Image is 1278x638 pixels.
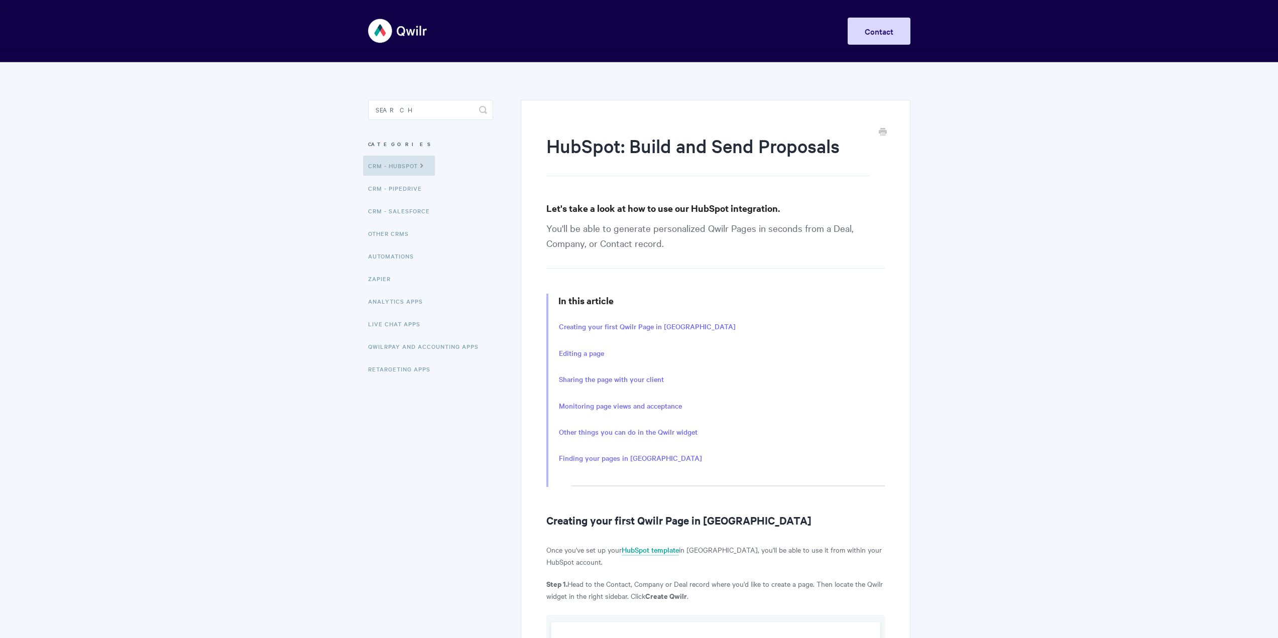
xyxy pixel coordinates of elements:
[546,133,869,176] h1: HubSpot: Build and Send Proposals
[546,578,567,589] strong: Step 1.
[546,544,884,568] p: Once you've set up your in [GEOGRAPHIC_DATA], you'll be able to use it from within your HubSpot a...
[559,427,698,438] a: Other things you can do in the Qwilr widget
[368,246,421,266] a: Automations
[368,291,430,311] a: Analytics Apps
[559,321,736,332] a: Creating your first Qwilr Page in [GEOGRAPHIC_DATA]
[368,12,428,50] img: Qwilr Help Center
[879,127,887,138] a: Print this Article
[368,178,429,198] a: CRM - Pipedrive
[368,223,416,243] a: Other CRMs
[559,374,664,385] a: Sharing the page with your client
[546,220,884,269] p: You'll be able to generate personalized Qwilr Pages in seconds from a Deal, Company, or Contact r...
[368,269,398,289] a: Zapier
[368,135,493,153] h3: Categories
[368,100,493,120] input: Search
[848,18,910,45] a: Contact
[363,156,435,176] a: CRM - HubSpot
[559,453,702,464] a: Finding your pages in [GEOGRAPHIC_DATA]
[368,201,437,221] a: CRM - Salesforce
[368,359,438,379] a: Retargeting Apps
[546,512,884,528] h2: Creating your first Qwilr Page in [GEOGRAPHIC_DATA]
[546,201,884,215] h3: Let's take a look at how to use our HubSpot integration.
[559,348,604,359] a: Editing a page
[559,401,682,412] a: Monitoring page views and acceptance
[368,336,486,356] a: QwilrPay and Accounting Apps
[368,314,428,334] a: Live Chat Apps
[546,578,884,602] p: Head to the Contact, Company or Deal record where you'd like to create a page. Then locate the Qw...
[645,590,687,601] strong: Create Qwilr
[622,545,679,556] a: HubSpot template
[558,294,884,308] h3: In this article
